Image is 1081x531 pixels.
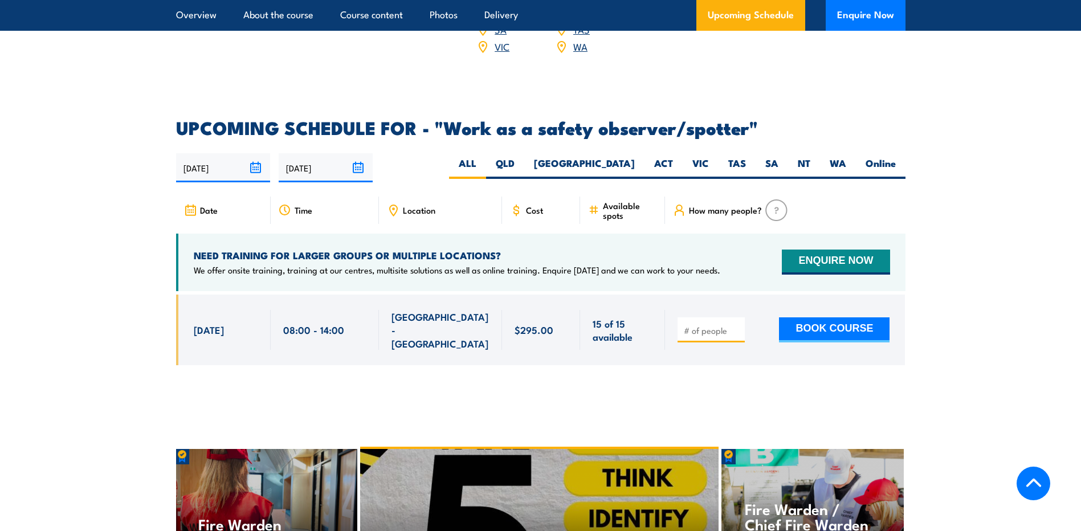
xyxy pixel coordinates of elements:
a: VIC [495,39,509,53]
button: ENQUIRE NOW [782,250,890,275]
a: WA [573,39,588,53]
span: 08:00 - 14:00 [283,323,344,336]
label: QLD [486,157,524,179]
span: How many people? [689,205,762,215]
span: [DATE] [194,323,224,336]
label: VIC [683,157,719,179]
span: [GEOGRAPHIC_DATA] - [GEOGRAPHIC_DATA] [391,310,489,350]
span: Time [295,205,312,215]
p: We offer onsite training, training at our centres, multisite solutions as well as online training... [194,264,720,276]
label: Online [856,157,905,179]
h2: UPCOMING SCHEDULE FOR - "Work as a safety observer/spotter" [176,119,905,135]
span: 15 of 15 available [593,317,652,344]
h4: NEED TRAINING FOR LARGER GROUPS OR MULTIPLE LOCATIONS? [194,249,720,262]
label: NT [788,157,820,179]
a: TAS [573,22,590,36]
input: From date [176,153,270,182]
label: [GEOGRAPHIC_DATA] [524,157,644,179]
label: SA [756,157,788,179]
span: $295.00 [515,323,553,336]
span: Cost [526,205,543,215]
label: TAS [719,157,756,179]
label: ACT [644,157,683,179]
span: Available spots [603,201,657,220]
span: Date [200,205,218,215]
input: To date [279,153,373,182]
button: BOOK COURSE [779,317,890,342]
label: ALL [449,157,486,179]
span: Location [403,205,435,215]
label: WA [820,157,856,179]
a: SA [495,22,507,36]
input: # of people [684,325,741,336]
